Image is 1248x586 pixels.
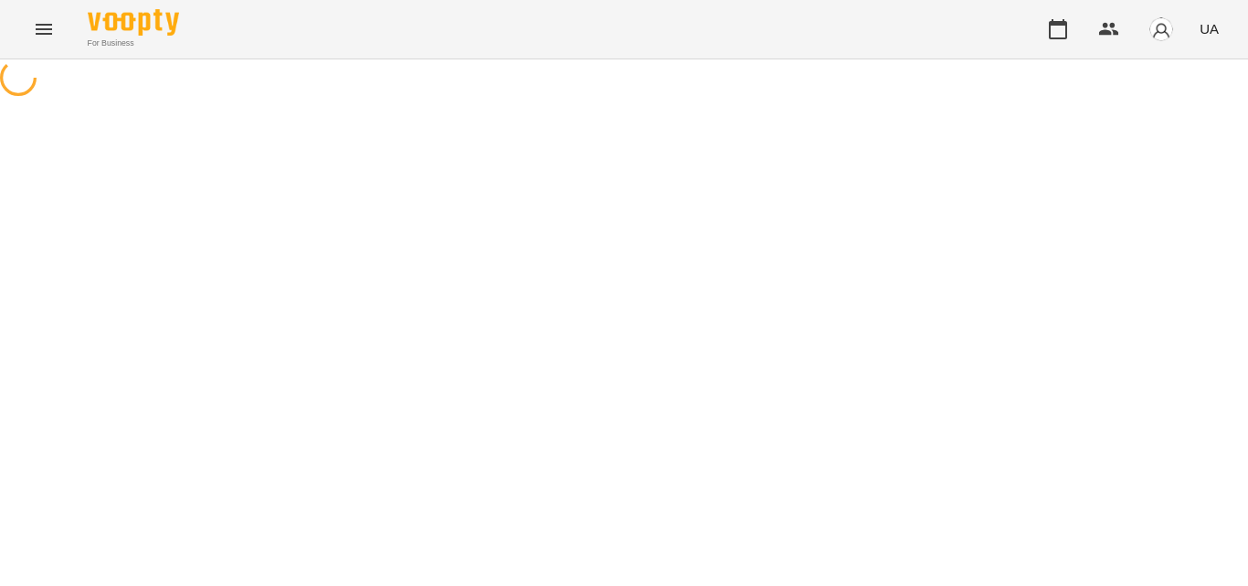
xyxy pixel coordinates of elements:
img: avatar_s.png [1148,16,1174,42]
span: UA [1200,19,1219,38]
img: Voopty Logo [88,9,179,36]
span: For Business [88,37,179,49]
button: Menu [22,7,66,51]
button: UA [1192,12,1226,46]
